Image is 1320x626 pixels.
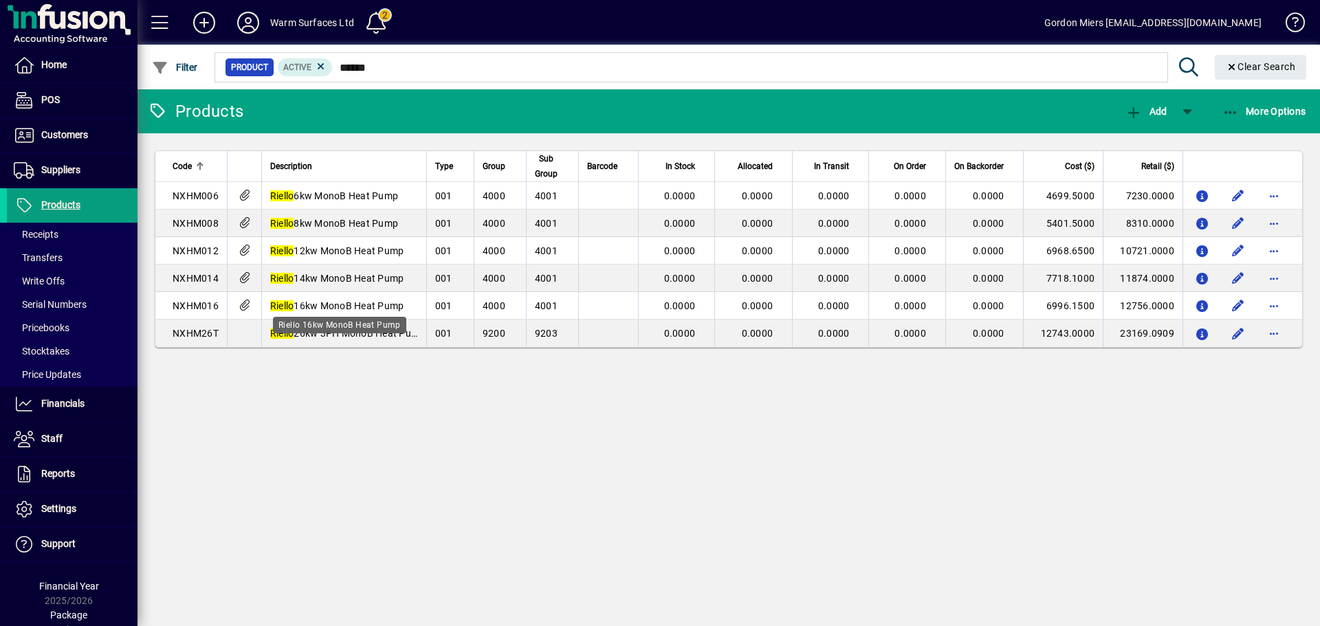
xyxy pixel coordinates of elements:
span: Financials [41,398,85,409]
mat-chip: Activation Status: Active [278,58,333,76]
span: 0.0000 [818,218,850,229]
span: 0.0000 [742,300,773,311]
span: 0.0000 [742,218,773,229]
span: 0.0000 [894,245,926,256]
a: Support [7,527,137,561]
a: Write Offs [7,269,137,293]
span: NXHM012 [173,245,219,256]
div: Gordon Miers [EMAIL_ADDRESS][DOMAIN_NAME] [1044,12,1262,34]
span: 4001 [535,218,558,229]
button: Edit [1227,212,1249,234]
button: Add [1122,99,1170,124]
span: 4001 [535,300,558,311]
span: Reports [41,468,75,479]
span: NXHM014 [173,273,219,284]
td: 5401.5000 [1023,210,1103,237]
span: Code [173,159,192,174]
span: 9203 [535,328,558,339]
td: 23169.0909 [1103,320,1182,347]
span: 0.0000 [894,190,926,201]
button: More Options [1219,99,1310,124]
span: Allocated [738,159,773,174]
button: More options [1263,267,1285,289]
a: Knowledge Base [1275,3,1303,47]
span: On Backorder [954,159,1004,174]
span: Retail ($) [1141,159,1174,174]
span: Suppliers [41,164,80,175]
span: 0.0000 [742,190,773,201]
a: Pricebooks [7,316,137,339]
span: 001 [435,218,452,229]
a: Suppliers [7,153,137,188]
span: 4001 [535,245,558,256]
span: 0.0000 [894,328,926,339]
span: In Transit [814,159,849,174]
button: Profile [226,10,270,35]
span: 0.0000 [664,273,696,284]
span: Cost ($) [1065,159,1094,174]
span: Customers [41,129,88,140]
span: Price Updates [14,369,81,380]
a: Financials [7,387,137,421]
span: 6kw MonoB Heat Pump [270,190,398,201]
span: NXHM006 [173,190,219,201]
div: Warm Surfaces Ltd [270,12,354,34]
a: Customers [7,118,137,153]
span: Receipts [14,229,58,240]
span: Add [1125,106,1167,117]
span: Type [435,159,453,174]
span: 14kw MonoB Heat Pump [270,273,404,284]
span: 0.0000 [894,218,926,229]
em: Riello [270,273,294,284]
span: Staff [41,433,63,444]
span: 0.0000 [818,245,850,256]
span: 4000 [483,245,505,256]
span: 0.0000 [818,328,850,339]
span: 001 [435,273,452,284]
span: 0.0000 [894,273,926,284]
span: 001 [435,190,452,201]
span: 0.0000 [664,245,696,256]
span: NXHM26T [173,328,219,339]
button: Clear [1215,55,1307,80]
span: 8kw MonoB Heat Pump [270,218,398,229]
span: Product [231,60,268,74]
button: More options [1263,212,1285,234]
td: 7718.1000 [1023,265,1103,292]
td: 11874.0000 [1103,265,1182,292]
span: 4000 [483,218,505,229]
span: 0.0000 [742,328,773,339]
div: Code [173,159,219,174]
button: Edit [1227,267,1249,289]
td: 6968.6500 [1023,237,1103,265]
span: Transfers [14,252,63,263]
span: NXHM008 [173,218,219,229]
span: Sub Group [535,151,558,181]
em: Riello [270,190,294,201]
span: 0.0000 [742,273,773,284]
a: Transfers [7,246,137,269]
button: More options [1263,322,1285,344]
span: 0.0000 [973,245,1004,256]
a: Home [7,48,137,82]
span: 0.0000 [973,328,1004,339]
span: 0.0000 [664,190,696,201]
span: 16kw MonoB Heat Pump [270,300,404,311]
span: Package [50,610,87,621]
span: Stocktakes [14,346,69,357]
em: Riello [270,245,294,256]
a: POS [7,83,137,118]
span: 4001 [535,190,558,201]
div: Products [148,100,243,122]
span: 0.0000 [973,190,1004,201]
td: 8310.0000 [1103,210,1182,237]
span: In Stock [665,159,695,174]
div: On Order [877,159,938,174]
div: In Stock [647,159,707,174]
span: 0.0000 [894,300,926,311]
span: 0.0000 [973,273,1004,284]
a: Stocktakes [7,339,137,363]
span: 0.0000 [973,300,1004,311]
a: Receipts [7,223,137,246]
button: Edit [1227,322,1249,344]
